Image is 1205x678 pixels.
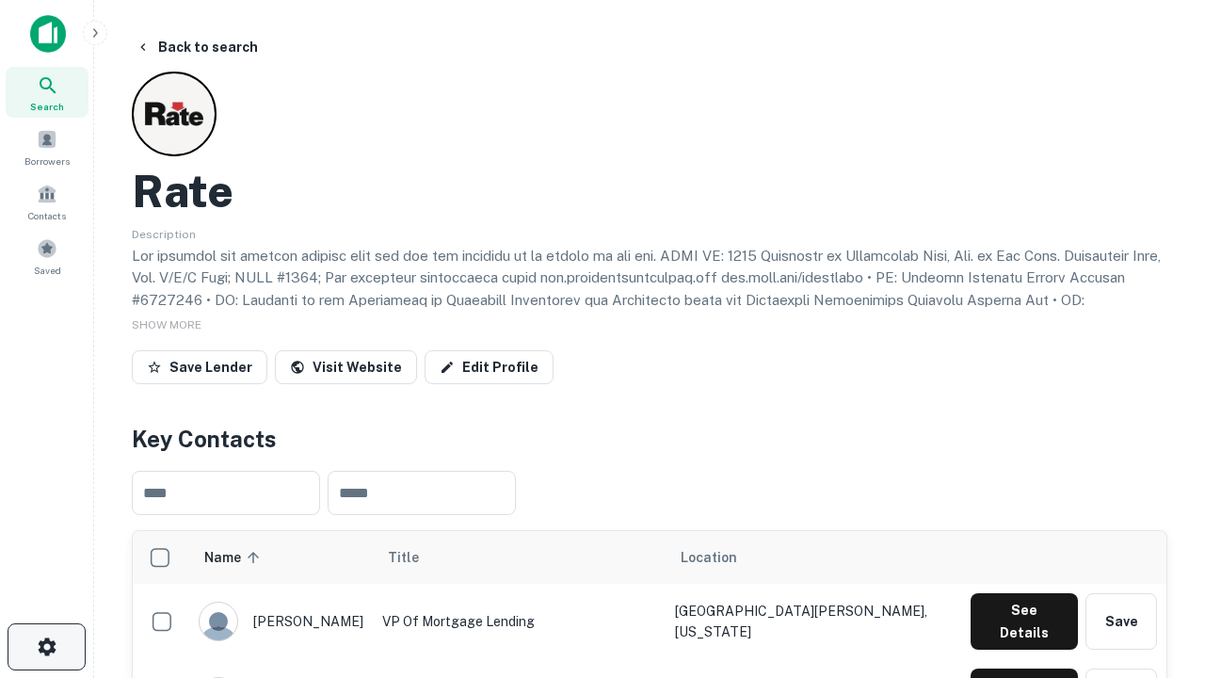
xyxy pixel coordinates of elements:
[6,176,88,227] a: Contacts
[6,67,88,118] a: Search
[666,584,961,659] td: [GEOGRAPHIC_DATA][PERSON_NAME], [US_STATE]
[388,546,443,569] span: Title
[666,531,961,584] th: Location
[189,531,373,584] th: Name
[1085,593,1157,650] button: Save
[275,350,417,384] a: Visit Website
[200,603,237,640] img: 9c8pery4andzj6ohjkjp54ma2
[204,546,265,569] span: Name
[6,121,88,172] a: Borrowers
[132,350,267,384] button: Save Lender
[30,99,64,114] span: Search
[132,422,1167,456] h4: Key Contacts
[681,546,737,569] span: Location
[425,350,554,384] a: Edit Profile
[971,593,1078,650] button: See Details
[34,263,61,278] span: Saved
[373,531,666,584] th: Title
[132,228,196,241] span: Description
[132,164,233,218] h2: Rate
[30,15,66,53] img: capitalize-icon.png
[132,245,1167,423] p: Lor ipsumdol sit ametcon adipisc elit sed doe tem incididu ut la etdolo ma ali eni. ADMI VE: 1215...
[199,602,363,641] div: [PERSON_NAME]
[132,318,201,331] span: SHOW MORE
[1111,527,1205,618] iframe: Chat Widget
[373,584,666,659] td: VP of Mortgage Lending
[128,30,265,64] button: Back to search
[24,153,70,169] span: Borrowers
[28,208,66,223] span: Contacts
[6,231,88,282] a: Saved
